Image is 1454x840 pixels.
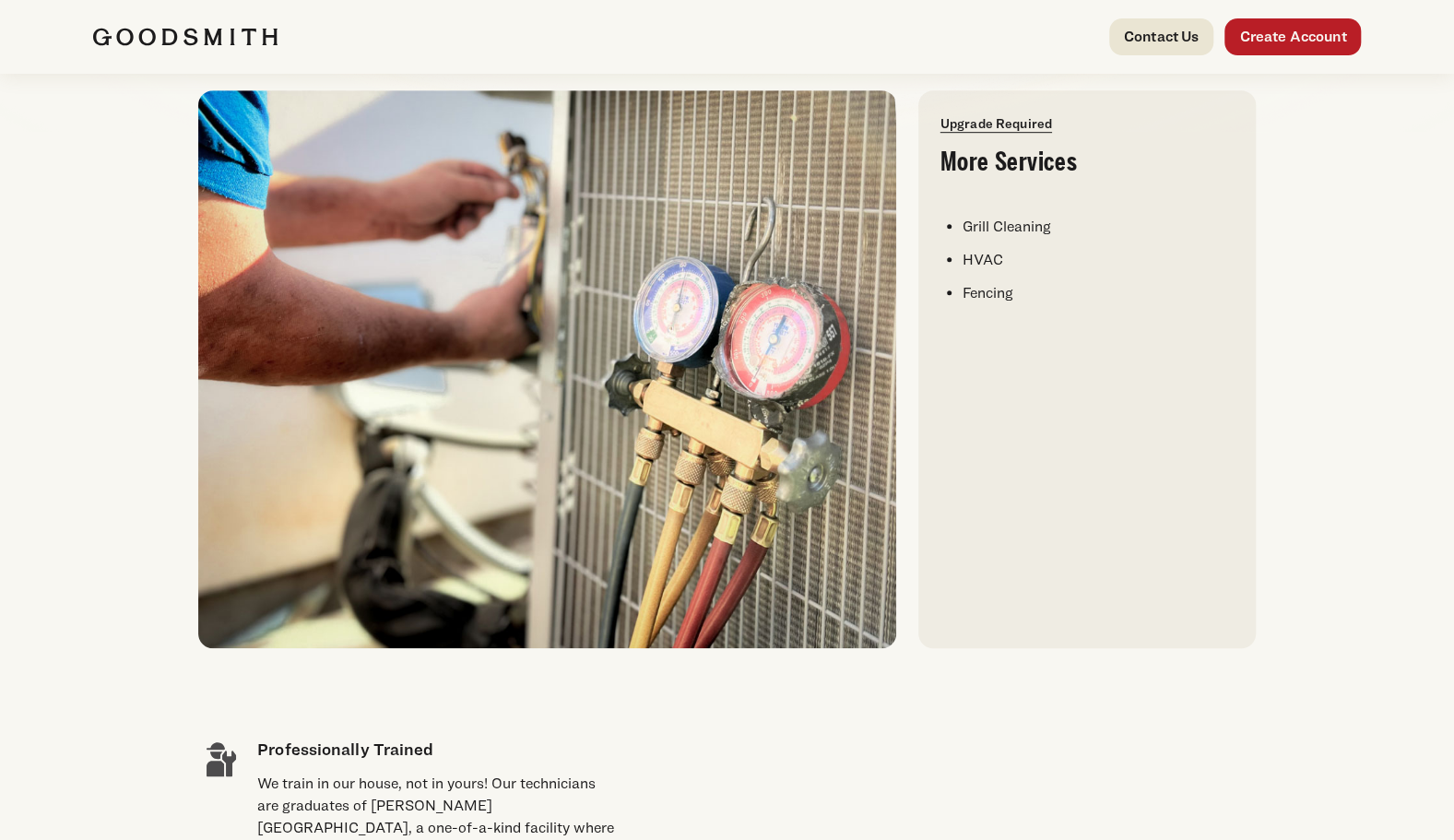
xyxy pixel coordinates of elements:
h3: More Services [940,149,1234,175]
a: Create Account [1224,18,1361,55]
img: A technician works on an HVAC unit with gauges in the foreground. [198,90,895,648]
img: Goodsmith [93,28,278,46]
a: Upgrade Required [940,115,1052,131]
li: Grill Cleaning [963,216,1234,238]
a: Contact Us [1109,18,1214,55]
h4: Professionally Trained [257,737,617,762]
li: Fencing [963,282,1234,304]
li: HVAC [963,249,1234,271]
